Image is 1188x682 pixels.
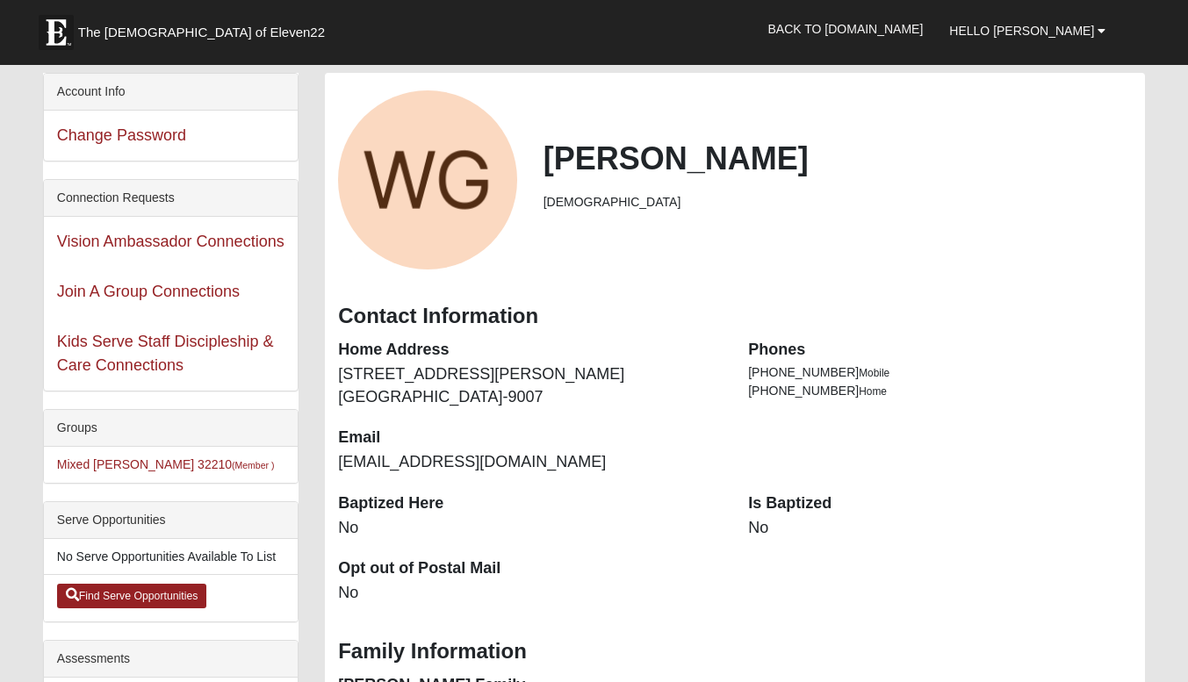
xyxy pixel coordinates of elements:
[44,74,298,111] div: Account Info
[44,641,298,678] div: Assessments
[78,24,325,41] span: The [DEMOGRAPHIC_DATA] of Eleven22
[859,385,887,398] span: Home
[57,283,240,300] a: Join A Group Connections
[338,363,722,408] dd: [STREET_ADDRESS][PERSON_NAME] [GEOGRAPHIC_DATA]-9007
[44,180,298,217] div: Connection Requests
[338,427,722,449] dt: Email
[57,457,275,471] a: Mixed [PERSON_NAME] 32210(Member )
[859,367,889,379] span: Mobile
[30,6,381,50] a: The [DEMOGRAPHIC_DATA] of Eleven22
[57,126,186,144] a: Change Password
[544,193,1133,212] li: [DEMOGRAPHIC_DATA]
[44,539,298,575] li: No Serve Opportunities Available To List
[748,339,1132,362] dt: Phones
[57,233,284,250] a: Vision Ambassador Connections
[748,363,1132,382] li: [PHONE_NUMBER]
[338,304,1132,329] h3: Contact Information
[338,90,517,269] a: View Fullsize Photo
[338,557,722,580] dt: Opt out of Postal Mail
[338,492,722,515] dt: Baptized Here
[754,7,936,51] a: Back to [DOMAIN_NAME]
[748,517,1132,540] dd: No
[39,15,74,50] img: Eleven22 logo
[232,460,274,470] small: (Member )
[44,410,298,447] div: Groups
[748,382,1132,400] li: [PHONE_NUMBER]
[748,492,1132,515] dt: Is Baptized
[338,582,722,605] dd: No
[338,517,722,540] dd: No
[338,639,1132,664] h3: Family Information
[936,9,1119,53] a: Hello [PERSON_NAME]
[57,584,207,608] a: Find Serve Opportunities
[949,24,1094,38] span: Hello [PERSON_NAME]
[338,339,722,362] dt: Home Address
[544,140,1133,177] h2: [PERSON_NAME]
[338,451,722,474] dd: [EMAIL_ADDRESS][DOMAIN_NAME]
[44,502,298,539] div: Serve Opportunities
[57,333,274,374] a: Kids Serve Staff Discipleship & Care Connections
